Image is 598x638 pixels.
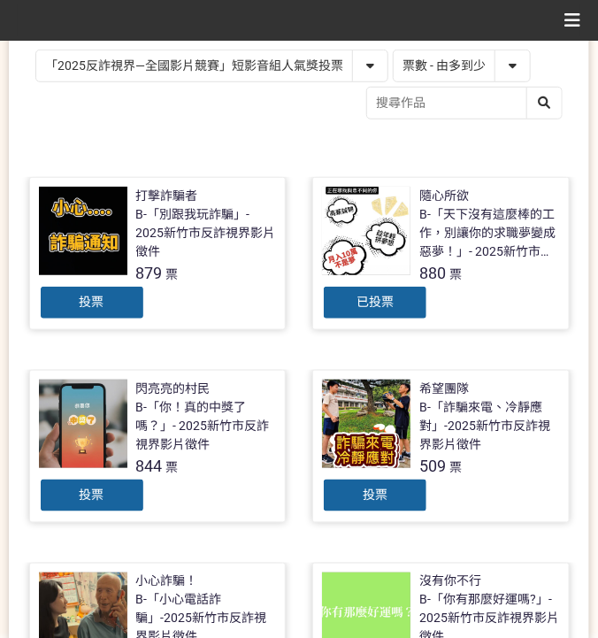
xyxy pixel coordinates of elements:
[166,460,179,474] span: 票
[312,177,570,330] a: 隨心所欲B-「天下沒有這麼棒的工作，別讓你的求職夢變成惡夢！」- 2025新竹市反詐視界影片徵件880票已投票
[80,488,104,502] span: 投票
[136,573,198,591] div: 小心詐騙！
[136,264,163,282] span: 879
[419,187,469,205] div: 隨心所欲
[449,460,462,474] span: 票
[136,457,163,475] span: 844
[80,295,104,309] span: 投票
[419,205,560,261] div: B-「天下沒有這麼棒的工作，別讓你的求職夢變成惡夢！」- 2025新竹市反詐視界影片徵件
[136,398,277,454] div: B-「你！真的中獎了嗎？」- 2025新竹市反詐視界影片徵件
[419,380,469,398] div: 希望團隊
[136,187,198,205] div: 打擊詐騙者
[419,264,446,282] span: 880
[136,380,211,398] div: 閃亮亮的村民
[29,370,287,523] a: 閃亮亮的村民B-「你！真的中獎了嗎？」- 2025新竹市反詐視界影片徵件844票投票
[136,205,277,261] div: B-「別跟我玩詐騙」- 2025新竹市反詐視界影片徵件
[29,177,287,330] a: 打擊詐騙者B-「別跟我玩詐騙」- 2025新竹市反詐視界影片徵件879票投票
[363,488,387,502] span: 投票
[419,457,446,475] span: 509
[449,267,462,281] span: 票
[367,88,562,119] input: 搜尋作品
[419,573,481,591] div: 沒有你不行
[166,267,179,281] span: 票
[356,295,394,309] span: 已投票
[419,398,560,454] div: B-「詐騙來電、冷靜應對」-2025新竹市反詐視界影片徵件
[312,370,570,523] a: 希望團隊B-「詐騙來電、冷靜應對」-2025新竹市反詐視界影片徵件509票投票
